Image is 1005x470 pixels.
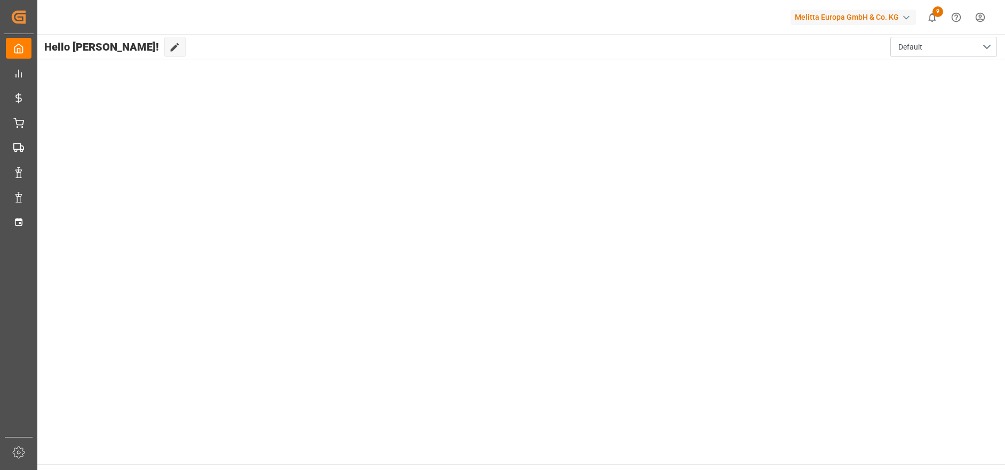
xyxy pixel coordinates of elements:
[920,5,944,29] button: show 9 new notifications
[791,10,916,25] div: Melitta Europa GmbH & Co. KG
[791,7,920,27] button: Melitta Europa GmbH & Co. KG
[944,5,968,29] button: Help Center
[44,37,159,57] span: Hello [PERSON_NAME]!
[898,42,922,53] span: Default
[890,37,997,57] button: open menu
[932,6,943,17] span: 9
